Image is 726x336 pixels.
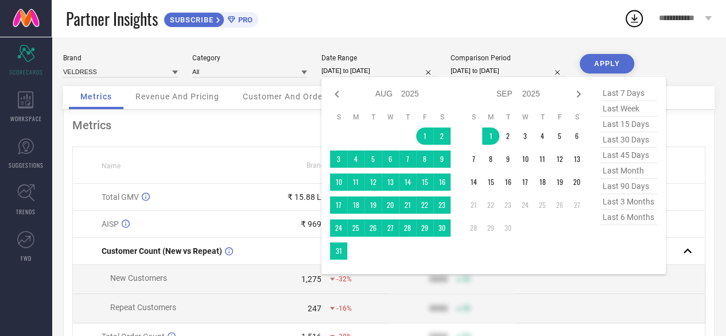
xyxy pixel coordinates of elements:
[110,273,167,283] span: New Customers
[63,54,178,62] div: Brand
[364,219,382,237] td: Tue Aug 26 2025
[568,173,585,191] td: Sat Sep 20 2025
[433,150,451,168] td: Sat Aug 09 2025
[330,113,347,122] th: Sunday
[364,150,382,168] td: Tue Aug 05 2025
[482,128,499,145] td: Mon Sep 01 2025
[517,128,534,145] td: Wed Sep 03 2025
[600,101,657,117] span: last week
[416,219,433,237] td: Fri Aug 29 2025
[465,113,482,122] th: Sunday
[600,210,657,225] span: last 6 months
[364,173,382,191] td: Tue Aug 12 2025
[306,161,344,169] span: Brand Value
[534,150,551,168] td: Thu Sep 11 2025
[482,196,499,214] td: Mon Sep 22 2025
[16,207,36,216] span: TRENDS
[600,117,657,132] span: last 15 days
[110,303,176,312] span: Repeat Customers
[600,148,657,163] span: last 45 days
[482,219,499,237] td: Mon Sep 29 2025
[330,242,347,260] td: Sun Aug 31 2025
[568,196,585,214] td: Sat Sep 27 2025
[321,65,436,77] input: Select date range
[399,113,416,122] th: Thursday
[499,196,517,214] td: Tue Sep 23 2025
[600,179,657,194] span: last 90 days
[66,7,158,30] span: Partner Insights
[624,8,645,29] div: Open download list
[288,192,321,202] div: ₹ 15.88 L
[399,173,416,191] td: Thu Aug 14 2025
[463,275,471,283] span: 50
[321,54,436,62] div: Date Range
[416,173,433,191] td: Fri Aug 15 2025
[551,173,568,191] td: Fri Sep 19 2025
[364,113,382,122] th: Tuesday
[382,196,399,214] td: Wed Aug 20 2025
[102,246,222,256] span: Customer Count (New vs Repeat)
[164,16,216,24] span: SUBSCRIBE
[433,173,451,191] td: Sat Aug 16 2025
[580,54,634,74] button: APPLY
[102,219,119,229] span: AISP
[336,304,352,312] span: -16%
[465,196,482,214] td: Sun Sep 21 2025
[517,150,534,168] td: Wed Sep 10 2025
[433,196,451,214] td: Sat Aug 23 2025
[347,219,364,237] td: Mon Aug 25 2025
[416,128,433,145] td: Fri Aug 01 2025
[534,128,551,145] td: Thu Sep 04 2025
[102,192,139,202] span: Total GMV
[465,150,482,168] td: Sun Sep 07 2025
[551,196,568,214] td: Fri Sep 26 2025
[382,173,399,191] td: Wed Aug 13 2025
[482,150,499,168] td: Mon Sep 08 2025
[347,173,364,191] td: Mon Aug 11 2025
[517,196,534,214] td: Wed Sep 24 2025
[416,150,433,168] td: Fri Aug 08 2025
[482,173,499,191] td: Mon Sep 15 2025
[399,219,416,237] td: Thu Aug 28 2025
[463,304,471,312] span: 50
[600,86,657,101] span: last 7 days
[416,196,433,214] td: Fri Aug 22 2025
[364,196,382,214] td: Tue Aug 19 2025
[135,92,219,101] span: Revenue And Pricing
[517,173,534,191] td: Wed Sep 17 2025
[499,173,517,191] td: Tue Sep 16 2025
[551,113,568,122] th: Friday
[534,196,551,214] td: Thu Sep 25 2025
[451,54,565,62] div: Comparison Period
[330,196,347,214] td: Sun Aug 17 2025
[433,113,451,122] th: Saturday
[600,194,657,210] span: last 3 months
[382,219,399,237] td: Wed Aug 27 2025
[429,275,448,284] div: 9999
[301,219,321,229] div: ₹ 969
[600,132,657,148] span: last 30 days
[499,219,517,237] td: Tue Sep 30 2025
[347,113,364,122] th: Monday
[330,219,347,237] td: Sun Aug 24 2025
[429,304,448,313] div: 9999
[9,68,43,76] span: SCORECARDS
[551,128,568,145] td: Fri Sep 05 2025
[102,162,121,170] span: Name
[572,87,585,101] div: Next month
[347,196,364,214] td: Mon Aug 18 2025
[399,196,416,214] td: Thu Aug 21 2025
[336,275,352,283] span: -32%
[21,254,32,262] span: FWD
[347,150,364,168] td: Mon Aug 04 2025
[330,150,347,168] td: Sun Aug 03 2025
[192,54,307,62] div: Category
[433,128,451,145] td: Sat Aug 02 2025
[499,128,517,145] td: Tue Sep 02 2025
[600,163,657,179] span: last month
[482,113,499,122] th: Monday
[517,113,534,122] th: Wednesday
[433,219,451,237] td: Sat Aug 30 2025
[534,113,551,122] th: Thursday
[80,92,112,101] span: Metrics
